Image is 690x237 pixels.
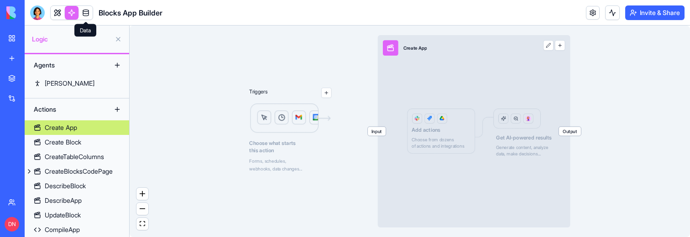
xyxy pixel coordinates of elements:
span: Choose what starts this action [249,139,331,155]
div: CreateBlocksCodePage [45,167,113,176]
a: UpdateBlock [25,208,129,222]
div: CompileApp [45,225,80,234]
a: Create App [25,120,129,135]
span: Blocks App Builder [99,7,162,18]
div: TriggersLogicChoose what startsthis actionForms, schedules,webhooks, data changes... [249,67,331,172]
span: DN [5,217,19,232]
button: zoom in [136,188,148,200]
div: UpdateBlock [45,211,81,220]
a: DescribeApp [25,193,129,208]
div: Data [74,24,96,37]
span: Input [368,127,386,136]
span: Output [559,127,581,136]
div: Actions [29,102,102,117]
div: DescribeApp [45,196,82,205]
img: Logic [249,103,331,134]
span: Logic [32,35,111,44]
button: fit view [136,218,148,230]
a: DescribeBlock [25,179,129,193]
p: Triggers [249,88,267,98]
div: Create App [45,123,77,132]
a: CreateTableColumns [25,149,129,164]
div: CreateTableColumns [45,152,104,161]
div: Create App [403,45,427,51]
div: Agents [29,58,102,72]
a: Create Block [25,135,129,149]
div: [PERSON_NAME] [45,79,94,88]
a: CreateBlocksCodePage [25,164,129,179]
span: Forms, schedules, webhooks, data changes... [249,158,302,171]
img: logo [6,6,63,19]
a: CompileApp [25,222,129,237]
button: zoom out [136,203,148,215]
a: [PERSON_NAME] [25,76,129,91]
div: InputCreate AppOutputLogicAdd actionsChoose from dozensof actions and integrationsGet AI-powered ... [378,35,570,227]
div: Create Block [45,138,81,147]
div: DescribeBlock [45,181,86,191]
button: Invite & Share [625,5,685,20]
